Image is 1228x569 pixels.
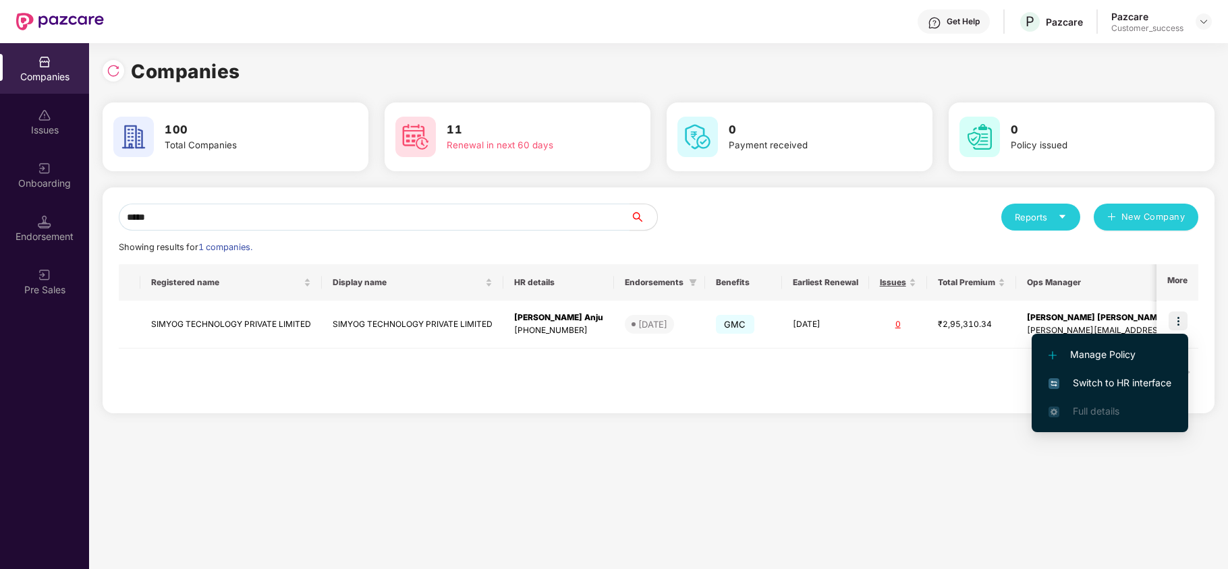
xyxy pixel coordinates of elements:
img: svg+xml;base64,PHN2ZyB4bWxucz0iaHR0cDovL3d3dy53My5vcmcvMjAwMC9zdmciIHdpZHRoPSI2MCIgaGVpZ2h0PSI2MC... [959,117,1000,157]
div: [DATE] [638,318,667,331]
h3: 100 [165,121,324,139]
div: Customer_success [1111,23,1183,34]
span: Full details [1073,405,1119,417]
th: More [1156,264,1198,301]
button: plusNew Company [1094,204,1198,231]
th: Total Premium [927,264,1016,301]
img: svg+xml;base64,PHN2ZyB3aWR0aD0iMjAiIGhlaWdodD0iMjAiIHZpZXdCb3g9IjAgMCAyMCAyMCIgZmlsbD0ibm9uZSIgeG... [38,268,51,282]
td: SIMYOG TECHNOLOGY PRIVATE LIMITED [140,301,322,349]
span: Display name [333,277,482,288]
th: Display name [322,264,503,301]
img: svg+xml;base64,PHN2ZyBpZD0iSGVscC0zMngzMiIgeG1sbnM9Imh0dHA6Ly93d3cudzMub3JnLzIwMDAvc3ZnIiB3aWR0aD... [928,16,941,30]
th: Issues [869,264,927,301]
th: Earliest Renewal [782,264,869,301]
div: Pazcare [1111,10,1183,23]
img: New Pazcare Logo [16,13,104,30]
img: svg+xml;base64,PHN2ZyB4bWxucz0iaHR0cDovL3d3dy53My5vcmcvMjAwMC9zdmciIHdpZHRoPSIxNiIgaGVpZ2h0PSIxNi... [1049,378,1059,389]
img: icon [1169,311,1188,330]
th: Benefits [705,264,782,301]
span: filter [686,274,700,291]
img: svg+xml;base64,PHN2ZyB4bWxucz0iaHR0cDovL3d3dy53My5vcmcvMjAwMC9zdmciIHdpZHRoPSIxNi4zNjMiIGhlaWdodD... [1049,407,1059,417]
th: Registered name [140,264,322,301]
span: 1 companies. [198,242,252,252]
td: [DATE] [782,301,869,349]
div: Renewal in next 60 days [447,138,606,152]
span: P [1026,13,1034,30]
div: Pazcare [1046,16,1083,28]
span: plus [1107,212,1116,223]
span: Registered name [151,277,301,288]
button: search [630,204,658,231]
div: Get Help [947,16,980,27]
span: New Company [1121,210,1185,224]
img: svg+xml;base64,PHN2ZyB4bWxucz0iaHR0cDovL3d3dy53My5vcmcvMjAwMC9zdmciIHdpZHRoPSI2MCIgaGVpZ2h0PSI2MC... [677,117,718,157]
span: Issues [880,277,906,288]
span: Manage Policy [1049,347,1171,362]
img: svg+xml;base64,PHN2ZyB3aWR0aD0iMjAiIGhlaWdodD0iMjAiIHZpZXdCb3g9IjAgMCAyMCAyMCIgZmlsbD0ibm9uZSIgeG... [38,162,51,175]
h3: 0 [1011,121,1170,139]
span: Endorsements [625,277,683,288]
div: Total Companies [165,138,324,152]
div: Payment received [729,138,888,152]
div: 0 [880,318,916,331]
div: ₹2,95,310.34 [938,318,1005,331]
h1: Companies [131,57,240,86]
img: svg+xml;base64,PHN2ZyB3aWR0aD0iMTQuNSIgaGVpZ2h0PSIxNC41IiB2aWV3Qm94PSIwIDAgMTYgMTYiIGZpbGw9Im5vbm... [38,215,51,229]
div: Policy issued [1011,138,1170,152]
img: svg+xml;base64,PHN2ZyBpZD0iUmVsb2FkLTMyeDMyIiB4bWxucz0iaHR0cDovL3d3dy53My5vcmcvMjAwMC9zdmciIHdpZH... [107,64,120,78]
span: search [630,212,657,222]
span: Showing results for [119,242,252,252]
h3: 0 [729,121,888,139]
div: [PHONE_NUMBER] [514,324,603,337]
img: svg+xml;base64,PHN2ZyBpZD0iQ29tcGFuaWVzIiB4bWxucz0iaHR0cDovL3d3dy53My5vcmcvMjAwMC9zdmciIHdpZHRoPS... [38,55,51,69]
span: filter [689,278,697,287]
img: svg+xml;base64,PHN2ZyB4bWxucz0iaHR0cDovL3d3dy53My5vcmcvMjAwMC9zdmciIHdpZHRoPSI2MCIgaGVpZ2h0PSI2MC... [113,117,154,157]
span: caret-down [1058,212,1067,221]
div: Reports [1015,210,1067,224]
span: Switch to HR interface [1049,376,1171,390]
span: GMC [716,315,754,334]
img: svg+xml;base64,PHN2ZyB4bWxucz0iaHR0cDovL3d3dy53My5vcmcvMjAwMC9zdmciIHdpZHRoPSIxMi4yMDEiIGhlaWdodD... [1049,351,1057,359]
span: Total Premium [938,277,995,288]
div: [PERSON_NAME] Anju [514,311,603,324]
th: HR details [503,264,614,301]
td: SIMYOG TECHNOLOGY PRIVATE LIMITED [322,301,503,349]
img: svg+xml;base64,PHN2ZyB4bWxucz0iaHR0cDovL3d3dy53My5vcmcvMjAwMC9zdmciIHdpZHRoPSI2MCIgaGVpZ2h0PSI2MC... [395,117,436,157]
img: svg+xml;base64,PHN2ZyBpZD0iSXNzdWVzX2Rpc2FibGVkIiB4bWxucz0iaHR0cDovL3d3dy53My5vcmcvMjAwMC9zdmciIH... [38,109,51,122]
img: svg+xml;base64,PHN2ZyBpZD0iRHJvcGRvd24tMzJ4MzIiIHhtbG5zPSJodHRwOi8vd3d3LnczLm9yZy8yMDAwL3N2ZyIgd2... [1198,16,1209,27]
h3: 11 [447,121,606,139]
